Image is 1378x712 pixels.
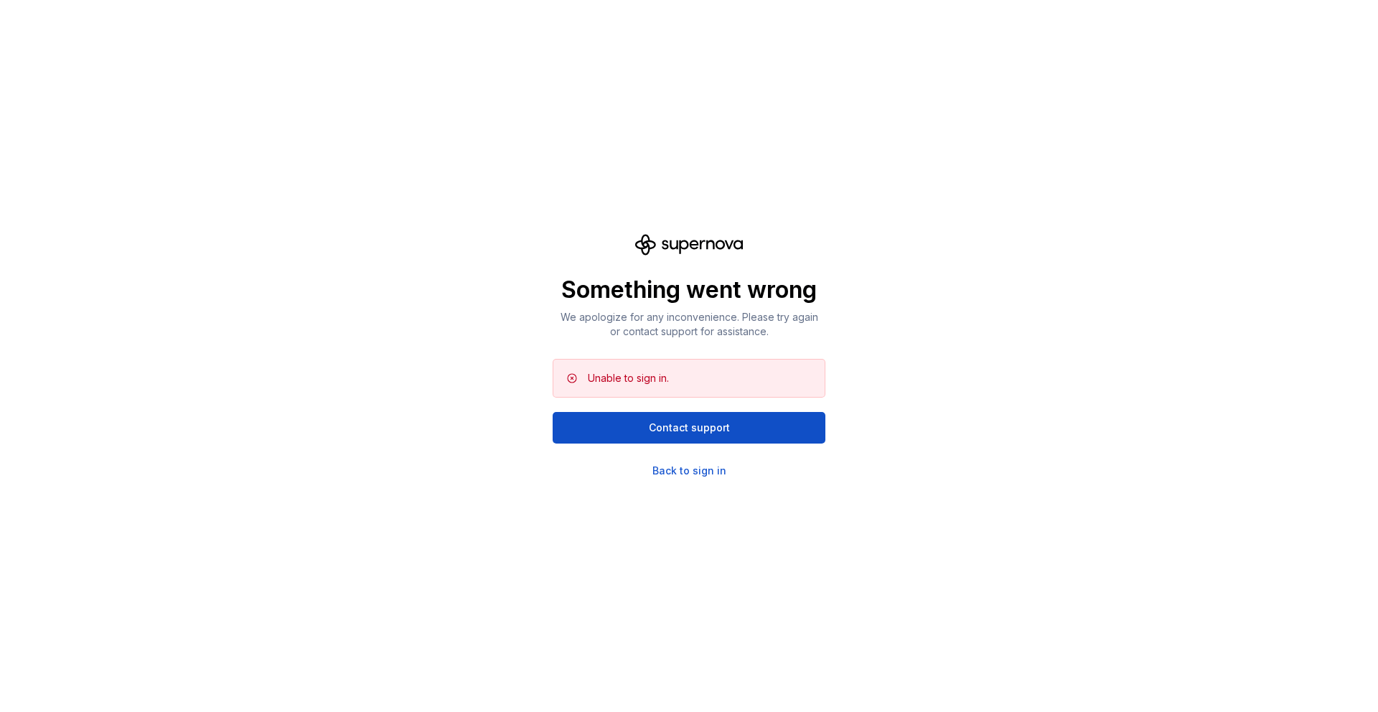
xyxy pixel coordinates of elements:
button: Contact support [553,412,825,444]
p: We apologize for any inconvenience. Please try again or contact support for assistance. [553,310,825,339]
span: Contact support [649,421,730,435]
a: Back to sign in [652,464,726,478]
div: Unable to sign in. [588,371,669,385]
p: Something went wrong [553,276,825,304]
